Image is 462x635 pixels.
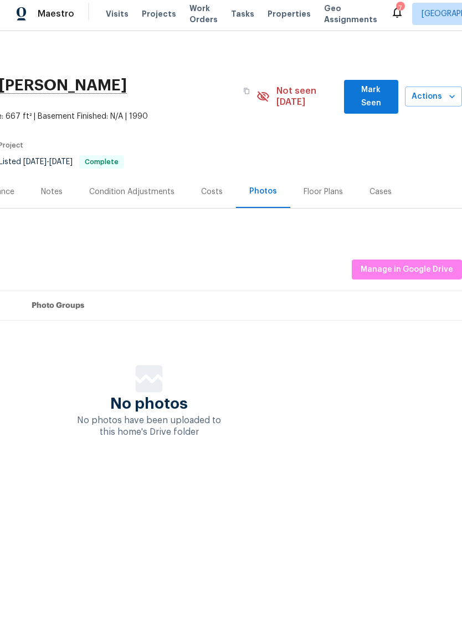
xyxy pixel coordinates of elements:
span: [DATE] [23,162,47,170]
span: - [23,162,73,170]
span: Tasks [231,14,254,22]
div: Cases [369,190,392,201]
div: Photos [249,190,277,201]
span: Actions [414,94,453,108]
button: Manage in Google Drive [352,263,462,284]
th: Photo Groups [23,295,462,324]
span: Not seen [DATE] [276,89,337,111]
span: No photos [110,402,188,413]
span: Mark Seen [353,87,389,114]
button: Actions [405,90,462,111]
button: Copy Address [237,85,256,105]
span: Work Orders [189,7,218,29]
span: Geo Assignments [324,7,377,29]
span: Complete [80,162,123,169]
span: Manage in Google Drive [361,267,453,281]
span: Visits [106,12,129,23]
span: No photos have been uploaded to this home's Drive folder [77,420,221,440]
div: Notes [41,190,63,201]
div: Floor Plans [304,190,343,201]
div: 7 [396,7,404,18]
div: Costs [201,190,223,201]
div: Condition Adjustments [89,190,174,201]
span: Properties [268,12,311,23]
span: Projects [142,12,176,23]
span: Maestro [38,12,74,23]
span: [DATE] [49,162,73,170]
button: Mark Seen [344,84,398,118]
